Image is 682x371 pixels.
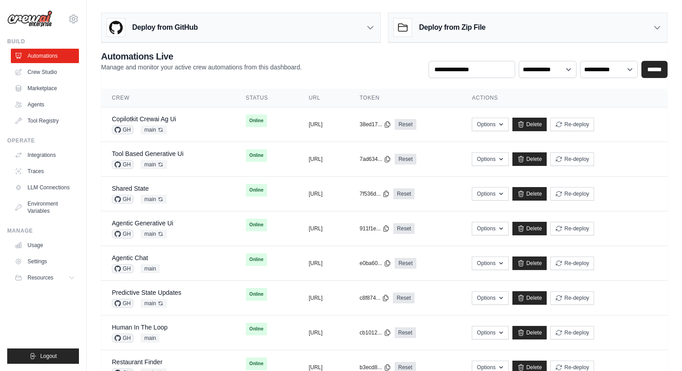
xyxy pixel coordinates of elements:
[246,149,267,162] span: Online
[395,119,416,130] a: Reset
[419,22,485,33] h3: Deploy from Zip File
[359,156,391,163] button: 7ad634...
[112,254,148,261] a: Agentic Chat
[359,121,391,128] button: 38ed17...
[141,299,167,308] span: main
[246,115,267,127] span: Online
[359,225,390,232] button: 911f1e...
[246,288,267,301] span: Online
[112,358,162,366] a: Restaurant Finder
[472,256,508,270] button: Options
[112,185,149,192] a: Shared State
[112,220,173,227] a: Agentic Generative Ui
[512,187,547,201] a: Delete
[393,293,414,303] a: Reset
[7,10,52,27] img: Logo
[11,197,79,218] a: Environment Variables
[141,195,167,204] span: main
[246,357,267,370] span: Online
[472,291,508,305] button: Options
[7,38,79,45] div: Build
[550,118,594,131] button: Re-deploy
[550,152,594,166] button: Re-deploy
[112,264,134,273] span: GH
[11,97,79,112] a: Agents
[359,260,391,267] button: e0ba60...
[395,327,416,338] a: Reset
[550,256,594,270] button: Re-deploy
[472,152,508,166] button: Options
[550,222,594,235] button: Re-deploy
[11,164,79,179] a: Traces
[112,125,134,134] span: GH
[472,326,508,339] button: Options
[512,222,547,235] a: Delete
[141,160,167,169] span: main
[359,190,390,197] button: 7f536d...
[359,364,391,371] button: b3ecd8...
[11,81,79,96] a: Marketplace
[11,180,79,195] a: LLM Connections
[246,219,267,231] span: Online
[393,188,415,199] a: Reset
[112,229,134,238] span: GH
[112,195,134,204] span: GH
[472,222,508,235] button: Options
[141,334,160,343] span: main
[112,289,181,296] a: Predictive State Updates
[101,89,235,107] th: Crew
[235,89,298,107] th: Status
[512,291,547,305] a: Delete
[7,348,79,364] button: Logout
[359,329,391,336] button: cb1012...
[393,223,415,234] a: Reset
[472,187,508,201] button: Options
[101,50,302,63] h2: Automations Live
[512,118,547,131] a: Delete
[28,274,53,281] span: Resources
[7,137,79,144] div: Operate
[141,229,167,238] span: main
[395,154,416,165] a: Reset
[40,353,57,360] span: Logout
[550,326,594,339] button: Re-deploy
[512,326,547,339] a: Delete
[132,22,198,33] h3: Deploy from GitHub
[472,118,508,131] button: Options
[112,299,134,308] span: GH
[246,323,267,335] span: Online
[11,254,79,269] a: Settings
[512,152,547,166] a: Delete
[246,184,267,197] span: Online
[112,115,176,123] a: Copilotkit Crewai Ag Ui
[359,294,389,302] button: c8f874...
[11,49,79,63] a: Automations
[101,63,302,72] p: Manage and monitor your active crew automations from this dashboard.
[550,187,594,201] button: Re-deploy
[461,89,668,107] th: Actions
[11,238,79,252] a: Usage
[11,114,79,128] a: Tool Registry
[11,270,79,285] button: Resources
[7,227,79,234] div: Manage
[107,18,125,37] img: GitHub Logo
[141,125,167,134] span: main
[11,65,79,79] a: Crew Studio
[141,264,160,273] span: main
[550,291,594,305] button: Re-deploy
[395,258,416,269] a: Reset
[298,89,349,107] th: URL
[246,253,267,266] span: Online
[112,324,168,331] a: Human In The Loop
[11,148,79,162] a: Integrations
[112,334,134,343] span: GH
[349,89,461,107] th: Token
[112,150,184,157] a: Tool Based Generative Ui
[512,256,547,270] a: Delete
[112,160,134,169] span: GH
